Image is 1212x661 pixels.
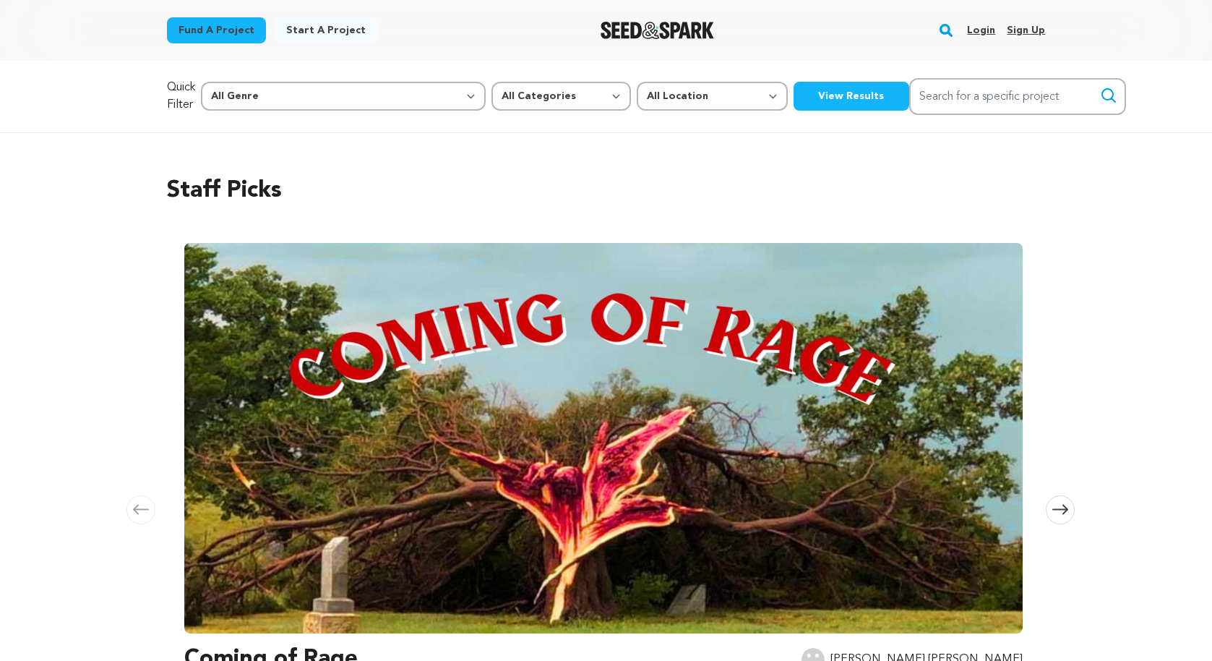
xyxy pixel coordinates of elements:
img: Seed&Spark Logo Dark Mode [601,22,714,39]
img: Coming of Rage image [184,243,1023,634]
a: Fund a project [167,17,266,43]
h2: Staff Picks [167,174,1046,208]
p: Quick Filter [167,79,195,114]
a: Login [967,19,995,42]
a: Seed&Spark Homepage [601,22,714,39]
a: Sign up [1007,19,1045,42]
button: View Results [794,82,909,111]
a: Start a project [275,17,377,43]
input: Search for a specific project [909,78,1126,115]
